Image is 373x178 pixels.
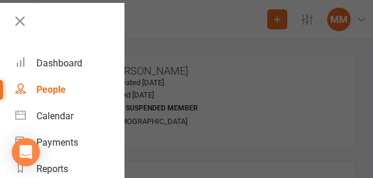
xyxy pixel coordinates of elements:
[15,129,124,156] a: Payments
[36,110,73,122] div: Calendar
[15,76,124,103] a: People
[36,84,66,95] div: People
[12,138,40,166] div: Open Intercom Messenger
[15,50,124,76] a: Dashboard
[36,58,82,69] div: Dashboard
[36,163,68,174] div: Reports
[36,137,78,148] div: Payments
[15,103,124,129] a: Calendar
